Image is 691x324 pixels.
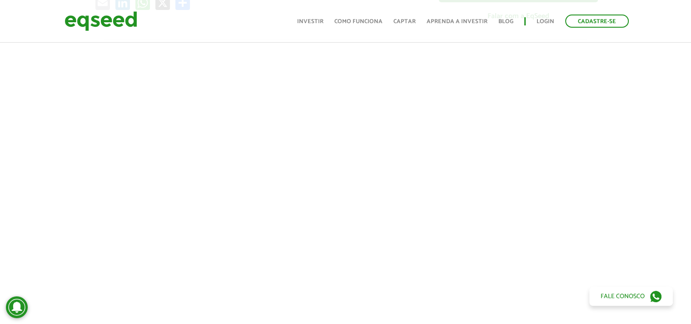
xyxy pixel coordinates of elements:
a: Blog [498,19,513,25]
a: Cadastre-se [565,15,629,28]
a: Como funciona [334,19,383,25]
a: Aprenda a investir [427,19,487,25]
img: EqSeed [65,9,137,33]
a: Fale conosco [589,287,673,306]
a: Login [537,19,554,25]
a: Investir [297,19,323,25]
a: Captar [393,19,416,25]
